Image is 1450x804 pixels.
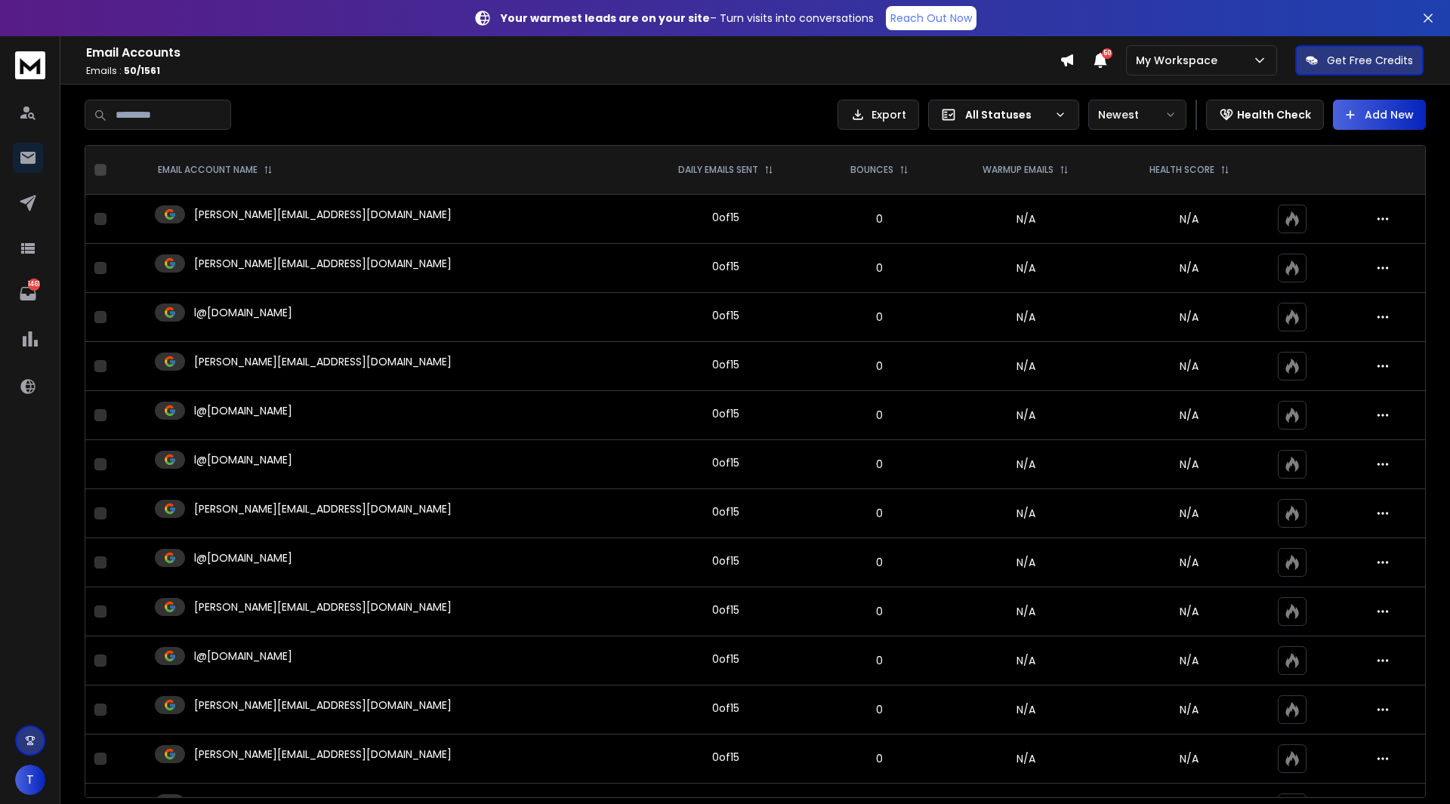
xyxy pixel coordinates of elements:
[942,244,1109,293] td: N/A
[1119,457,1260,472] p: N/A
[1119,702,1260,717] p: N/A
[825,555,933,570] p: 0
[1119,260,1260,276] p: N/A
[194,550,292,565] p: l@[DOMAIN_NAME]
[712,652,739,667] div: 0 of 15
[712,210,739,225] div: 0 of 15
[886,6,976,30] a: Reach Out Now
[712,455,739,470] div: 0 of 15
[965,107,1048,122] p: All Statuses
[13,279,43,309] a: 1461
[825,506,933,521] p: 0
[942,685,1109,735] td: N/A
[194,354,452,369] p: [PERSON_NAME][EMAIL_ADDRESS][DOMAIN_NAME]
[158,164,273,176] div: EMAIL ACCOUNT NAME
[942,391,1109,440] td: N/A
[942,735,1109,784] td: N/A
[86,44,1060,62] h1: Email Accounts
[194,305,292,320] p: l@[DOMAIN_NAME]
[712,357,739,372] div: 0 of 15
[1119,408,1260,423] p: N/A
[942,293,1109,342] td: N/A
[712,308,739,323] div: 0 of 15
[15,765,45,795] button: T
[194,747,452,762] p: [PERSON_NAME][EMAIL_ADDRESS][DOMAIN_NAME]
[194,599,452,615] p: [PERSON_NAME][EMAIL_ADDRESS][DOMAIN_NAME]
[194,256,452,271] p: [PERSON_NAME][EMAIL_ADDRESS][DOMAIN_NAME]
[825,653,933,668] p: 0
[942,195,1109,244] td: N/A
[1119,604,1260,619] p: N/A
[194,403,292,418] p: l@[DOMAIN_NAME]
[942,587,1109,636] td: N/A
[124,64,160,77] span: 50 / 1561
[194,698,452,713] p: [PERSON_NAME][EMAIL_ADDRESS][DOMAIN_NAME]
[1119,359,1260,374] p: N/A
[825,702,933,717] p: 0
[1119,653,1260,668] p: N/A
[1119,211,1260,226] p: N/A
[942,342,1109,391] td: N/A
[501,11,874,26] p: – Turn visits into conversations
[838,100,919,130] button: Export
[1295,45,1424,75] button: Get Free Credits
[1119,751,1260,766] p: N/A
[1333,100,1426,130] button: Add New
[194,452,292,467] p: l@[DOMAIN_NAME]
[712,553,739,568] div: 0 of 15
[942,538,1109,587] td: N/A
[1136,53,1223,68] p: My Workspace
[678,164,758,176] p: DAILY EMAILS SENT
[712,504,739,519] div: 0 of 15
[983,164,1054,176] p: WARMUP EMAILS
[825,359,933,374] p: 0
[825,260,933,276] p: 0
[1206,100,1324,130] button: Health Check
[1119,506,1260,521] p: N/A
[1088,100,1186,130] button: Newest
[1119,555,1260,570] p: N/A
[712,750,739,765] div: 0 of 15
[712,259,739,274] div: 0 of 15
[86,65,1060,77] p: Emails :
[1149,164,1214,176] p: HEALTH SCORE
[942,489,1109,538] td: N/A
[712,602,739,618] div: 0 of 15
[825,751,933,766] p: 0
[825,604,933,619] p: 0
[942,440,1109,489] td: N/A
[890,11,972,26] p: Reach Out Now
[942,636,1109,685] td: N/A
[825,457,933,472] p: 0
[850,164,893,176] p: BOUNCES
[712,406,739,421] div: 0 of 15
[825,310,933,325] p: 0
[1327,53,1413,68] p: Get Free Credits
[194,648,292,664] p: l@[DOMAIN_NAME]
[15,51,45,79] img: logo
[194,207,452,222] p: [PERSON_NAME][EMAIL_ADDRESS][DOMAIN_NAME]
[501,11,710,26] strong: Your warmest leads are on your site
[712,701,739,716] div: 0 of 15
[28,279,40,291] p: 1461
[1237,107,1311,122] p: Health Check
[1119,310,1260,325] p: N/A
[825,408,933,423] p: 0
[825,211,933,226] p: 0
[1102,48,1112,59] span: 50
[194,501,452,516] p: [PERSON_NAME][EMAIL_ADDRESS][DOMAIN_NAME]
